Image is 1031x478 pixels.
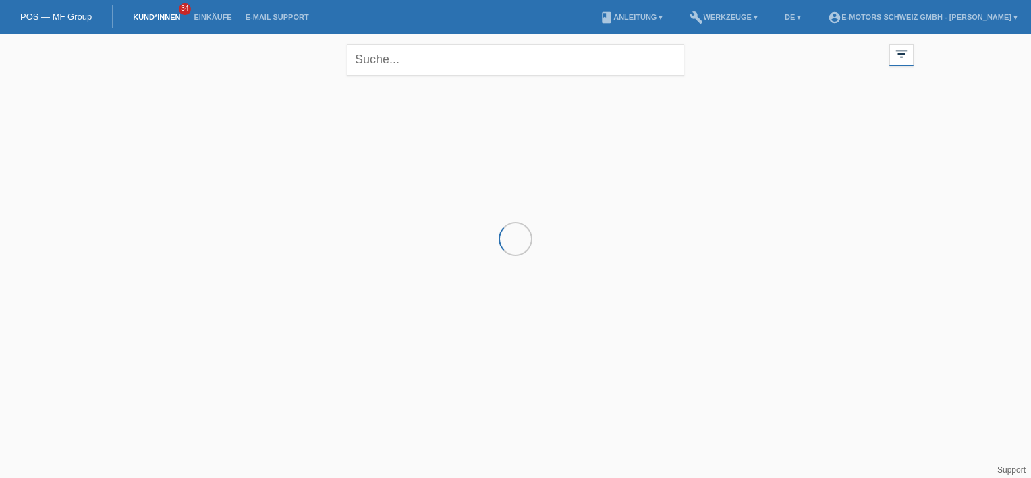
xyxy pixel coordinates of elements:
[600,11,613,24] i: book
[997,465,1026,475] a: Support
[894,47,909,61] i: filter_list
[821,13,1024,21] a: account_circleE-Motors Schweiz GmbH - [PERSON_NAME] ▾
[828,11,841,24] i: account_circle
[126,13,187,21] a: Kund*innen
[778,13,808,21] a: DE ▾
[593,13,669,21] a: bookAnleitung ▾
[187,13,238,21] a: Einkäufe
[683,13,764,21] a: buildWerkzeuge ▾
[347,44,684,76] input: Suche...
[690,11,703,24] i: build
[239,13,316,21] a: E-Mail Support
[179,3,191,15] span: 34
[20,11,92,22] a: POS — MF Group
